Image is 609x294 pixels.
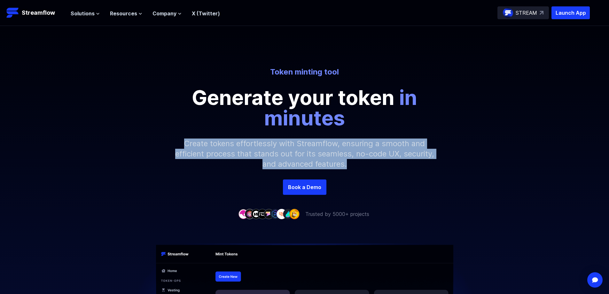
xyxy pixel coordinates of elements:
img: company-1 [238,209,248,219]
img: company-4 [257,209,268,219]
a: X (Twitter) [192,10,220,17]
img: company-7 [277,209,287,219]
p: Token minting tool [128,67,482,77]
img: Streamflow Logo [6,6,19,19]
img: company-2 [245,209,255,219]
img: company-8 [283,209,293,219]
img: top-right-arrow.svg [540,11,543,15]
div: Open Intercom Messenger [587,272,603,288]
a: STREAM [497,6,549,19]
img: company-9 [289,209,300,219]
span: Company [152,10,176,17]
p: Trusted by 5000+ projects [305,210,369,218]
button: Company [152,10,182,17]
button: Launch App [551,6,590,19]
span: in minutes [264,85,417,130]
img: company-6 [270,209,280,219]
span: Resources [110,10,137,17]
p: Generate your token [161,87,449,128]
img: company-3 [251,209,261,219]
img: company-5 [264,209,274,219]
a: Book a Demo [283,179,326,195]
p: Create tokens effortlessly with Streamflow, ensuring a smooth and efficient process that stands o... [167,128,442,179]
img: streamflow-logo-circle.png [503,8,513,18]
button: Resources [110,10,142,17]
a: Streamflow [6,6,64,19]
span: Solutions [71,10,95,17]
p: STREAM [516,9,537,17]
button: Solutions [71,10,100,17]
p: Streamflow [22,8,55,17]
